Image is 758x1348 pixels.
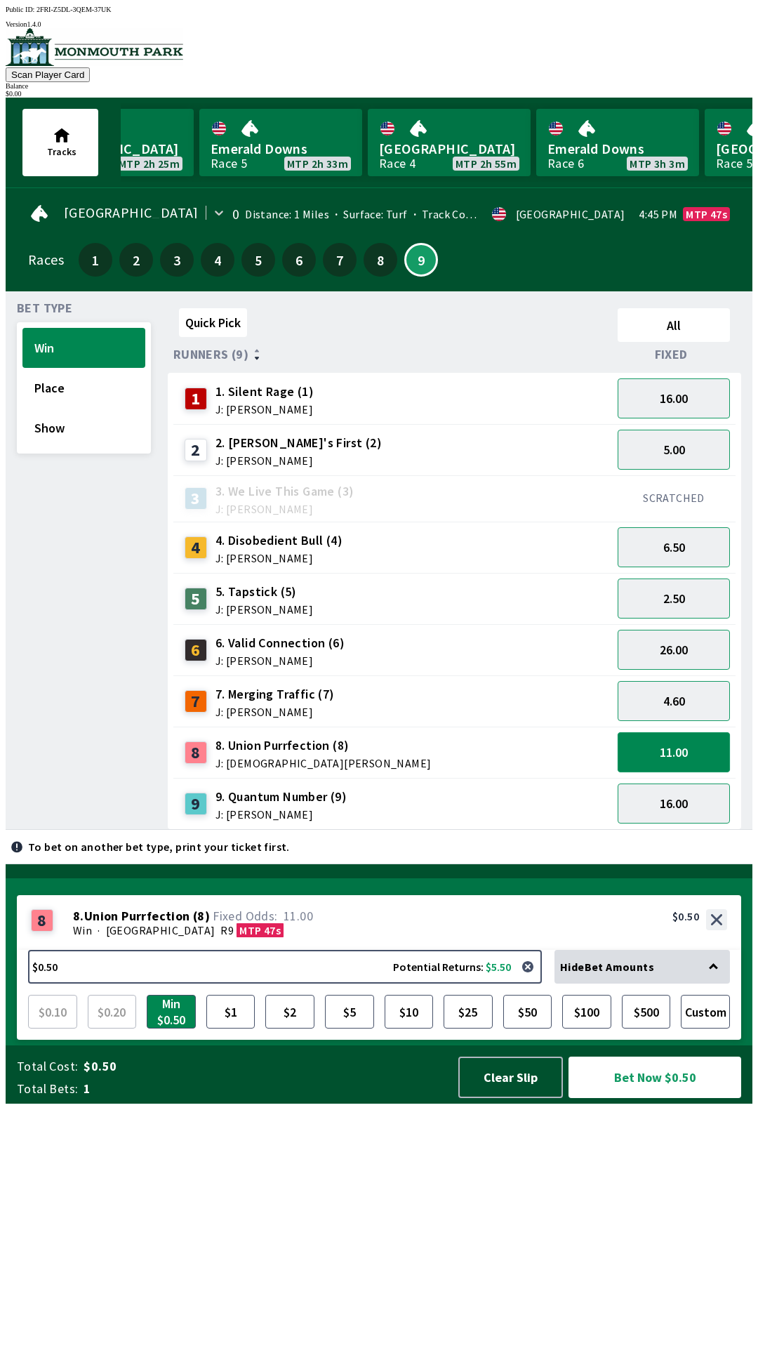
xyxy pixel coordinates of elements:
[566,998,608,1025] span: $100
[28,950,542,984] button: $0.50Potential Returns: $5.50
[618,308,730,342] button: All
[17,303,72,314] span: Bet Type
[560,960,654,974] span: Hide Bet Amounts
[84,1081,445,1097] span: 1
[536,109,699,176] a: Emerald DownsRace 6MTP 3h 3m
[215,383,314,401] span: 1. Silent Rage (1)
[215,655,345,666] span: J: [PERSON_NAME]
[681,995,730,1029] button: Custom
[580,1069,729,1086] span: Bet Now $0.50
[245,207,329,221] span: Distance: 1 Miles
[73,909,84,923] span: 8 .
[612,348,736,362] div: Fixed
[456,158,517,169] span: MTP 2h 55m
[379,140,519,158] span: [GEOGRAPHIC_DATA]
[618,732,730,772] button: 11.00
[204,255,231,265] span: 4
[404,243,438,277] button: 9
[199,109,362,176] a: Emerald DownsRace 5MTP 2h 33m
[325,995,374,1029] button: $5
[286,255,312,265] span: 6
[185,315,241,331] span: Quick Pick
[31,909,53,932] div: 8
[73,923,92,937] span: Win
[185,639,207,661] div: 6
[265,995,314,1029] button: $2
[684,998,726,1025] span: Custom
[215,553,343,564] span: J: [PERSON_NAME]
[241,243,275,277] button: 5
[284,908,313,924] span: 11.00
[185,487,207,510] div: 3
[507,998,549,1025] span: $50
[630,158,685,169] span: MTP 3h 3m
[22,408,145,448] button: Show
[547,140,688,158] span: Emerald Downs
[388,998,430,1025] span: $10
[201,243,234,277] button: 4
[185,588,207,610] div: 5
[716,158,752,169] div: Race 5
[106,923,215,937] span: [GEOGRAPHIC_DATA]
[6,20,752,28] div: Version 1.4.0
[215,634,345,652] span: 6. Valid Connection (6)
[173,349,248,360] span: Runners (9)
[624,317,724,333] span: All
[17,1081,78,1097] span: Total Bets:
[215,583,313,601] span: 5. Tapstick (5)
[6,28,183,66] img: venue logo
[618,378,730,418] button: 16.00
[28,254,64,265] div: Races
[17,1058,78,1075] span: Total Cost:
[326,255,353,265] span: 7
[282,243,316,277] button: 6
[36,6,112,13] span: 2FRI-Z5DL-3QEM-37UK
[84,1058,445,1075] span: $0.50
[6,90,752,98] div: $ 0.00
[215,482,354,501] span: 3. We Live This Game (3)
[179,308,247,337] button: Quick Pick
[6,67,90,82] button: Scan Player Card
[6,82,752,90] div: Balance
[232,209,239,220] div: 0
[618,784,730,824] button: 16.00
[660,642,688,658] span: 26.00
[123,255,149,265] span: 2
[367,255,394,265] span: 8
[562,995,611,1029] button: $100
[287,158,348,169] span: MTP 2h 33m
[458,1057,563,1098] button: Clear Slip
[639,209,677,220] span: 4:45 PM
[618,630,730,670] button: 26.00
[447,998,489,1025] span: $25
[329,207,408,221] span: Surface: Turf
[618,527,730,567] button: 6.50
[98,923,100,937] span: ·
[663,442,685,458] span: 5.00
[215,434,382,452] span: 2. [PERSON_NAME]'s First (2)
[215,404,314,415] span: J: [PERSON_NAME]
[618,430,730,470] button: 5.00
[663,693,685,709] span: 4.60
[368,109,531,176] a: [GEOGRAPHIC_DATA]Race 4MTP 2h 55m
[47,145,77,158] span: Tracks
[215,736,432,755] span: 8. Union Purrfection (8)
[185,388,207,410] div: 1
[379,158,415,169] div: Race 4
[22,109,98,176] button: Tracks
[211,140,351,158] span: Emerald Downs
[173,348,612,362] div: Runners (9)
[119,158,180,169] span: MTP 2h 25m
[269,998,311,1025] span: $2
[660,390,688,407] span: 16.00
[215,758,432,769] span: J: [DEMOGRAPHIC_DATA][PERSON_NAME]
[323,243,357,277] button: 7
[618,491,730,505] div: SCRATCHED
[119,243,153,277] button: 2
[215,531,343,550] span: 4. Disobedient Bull (4)
[64,207,199,218] span: [GEOGRAPHIC_DATA]
[185,439,207,461] div: 2
[215,809,347,820] span: J: [PERSON_NAME]
[409,256,433,263] span: 9
[215,604,313,615] span: J: [PERSON_NAME]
